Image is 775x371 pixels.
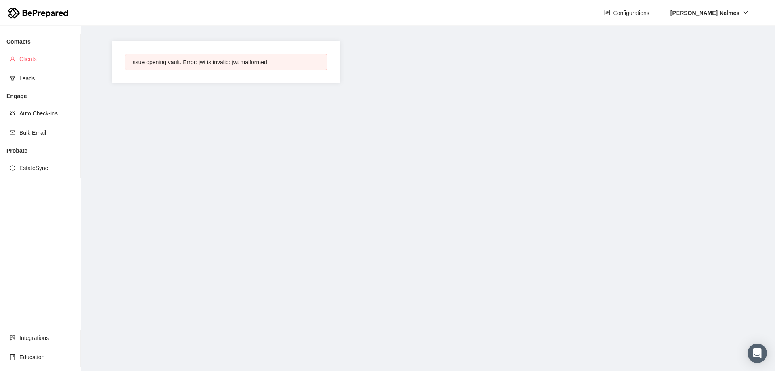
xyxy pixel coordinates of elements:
strong: [PERSON_NAME] Nelmes [670,10,739,16]
div: Open Intercom Messenger [748,344,767,363]
span: Education [19,349,74,365]
strong: Engage [6,93,27,99]
strong: Contacts [6,38,31,45]
span: user [10,56,15,62]
span: funnel-plot [10,75,15,81]
span: mail [10,130,15,136]
button: [PERSON_NAME] Nelmes [664,6,755,19]
span: Clients [19,51,74,67]
span: alert [10,111,15,116]
span: Configurations [613,8,649,17]
span: Auto Check-ins [19,105,74,122]
span: sync [10,165,15,171]
span: book [10,354,15,360]
span: appstore-add [10,335,15,341]
span: down [743,10,748,15]
button: controlConfigurations [598,6,656,19]
div: Issue opening vault. Error: jwt is invalid: jwt malformed [131,58,321,67]
span: Integrations [19,330,74,346]
span: EstateSync [19,160,74,176]
span: control [604,10,610,16]
span: Bulk Email [19,125,74,141]
strong: Probate [6,147,27,154]
span: Leads [19,70,74,86]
